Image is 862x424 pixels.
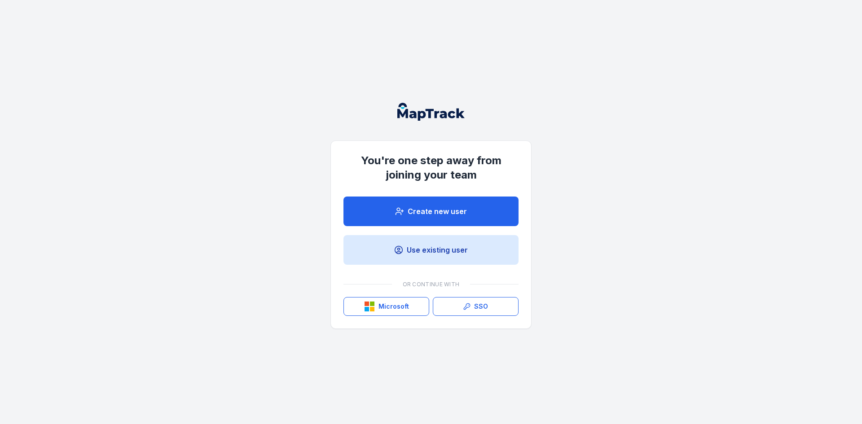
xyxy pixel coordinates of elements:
a: Use existing user [343,235,519,265]
div: Or continue with [343,275,519,293]
nav: Global [383,103,479,121]
a: SSO [433,297,519,316]
button: Microsoft [343,297,429,316]
a: Create new user [343,197,519,226]
h1: You're one step away from joining your team [343,153,519,182]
